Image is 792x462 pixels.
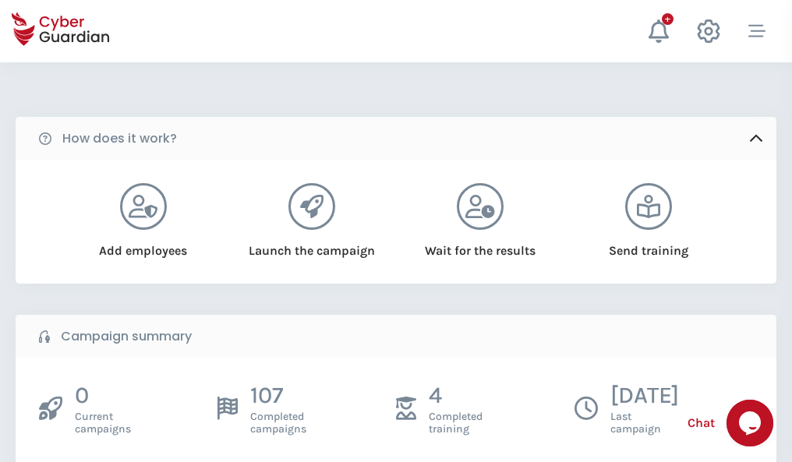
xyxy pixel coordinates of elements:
p: 107 [250,381,306,411]
span: Completed training [429,411,483,436]
iframe: chat widget [727,400,776,446]
div: Wait for the results [416,230,545,260]
span: Current campaigns [75,411,131,436]
span: Last campaign [610,411,679,436]
p: 0 [75,381,131,411]
p: [DATE] [610,381,679,411]
div: + [662,13,674,25]
b: How does it work? [62,129,177,148]
span: Completed campaigns [250,411,306,436]
div: Send training [585,230,713,260]
div: Add employees [79,230,207,260]
span: Chat [688,414,715,432]
b: Campaign summary [61,327,192,346]
div: Launch the campaign [247,230,376,260]
p: 4 [429,381,483,411]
